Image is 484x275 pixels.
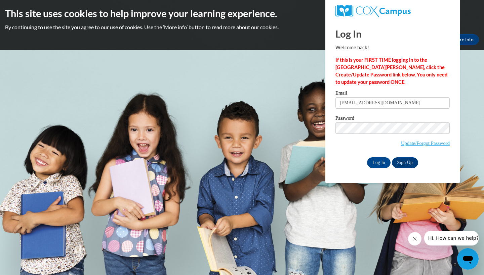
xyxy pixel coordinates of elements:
[392,157,418,168] a: Sign Up
[408,232,421,245] iframe: Close message
[335,116,450,122] label: Password
[335,5,411,17] img: COX Campus
[335,44,450,51] p: Welcome back!
[335,27,450,41] h1: Log In
[457,248,479,270] iframe: Button to launch messaging window
[367,157,391,168] input: Log In
[335,57,447,85] strong: If this is your FIRST TIME logging in to the [GEOGRAPHIC_DATA][PERSON_NAME], click the Create/Upd...
[335,91,450,97] label: Email
[5,23,479,31] p: By continuing to use the site you agree to our use of cookies. Use the ‘More info’ button to read...
[424,231,479,245] iframe: Message from company
[5,7,479,20] h2: This site uses cookies to help improve your learning experience.
[447,34,479,45] a: More Info
[401,141,450,146] a: Update/Forgot Password
[335,5,450,17] a: COX Campus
